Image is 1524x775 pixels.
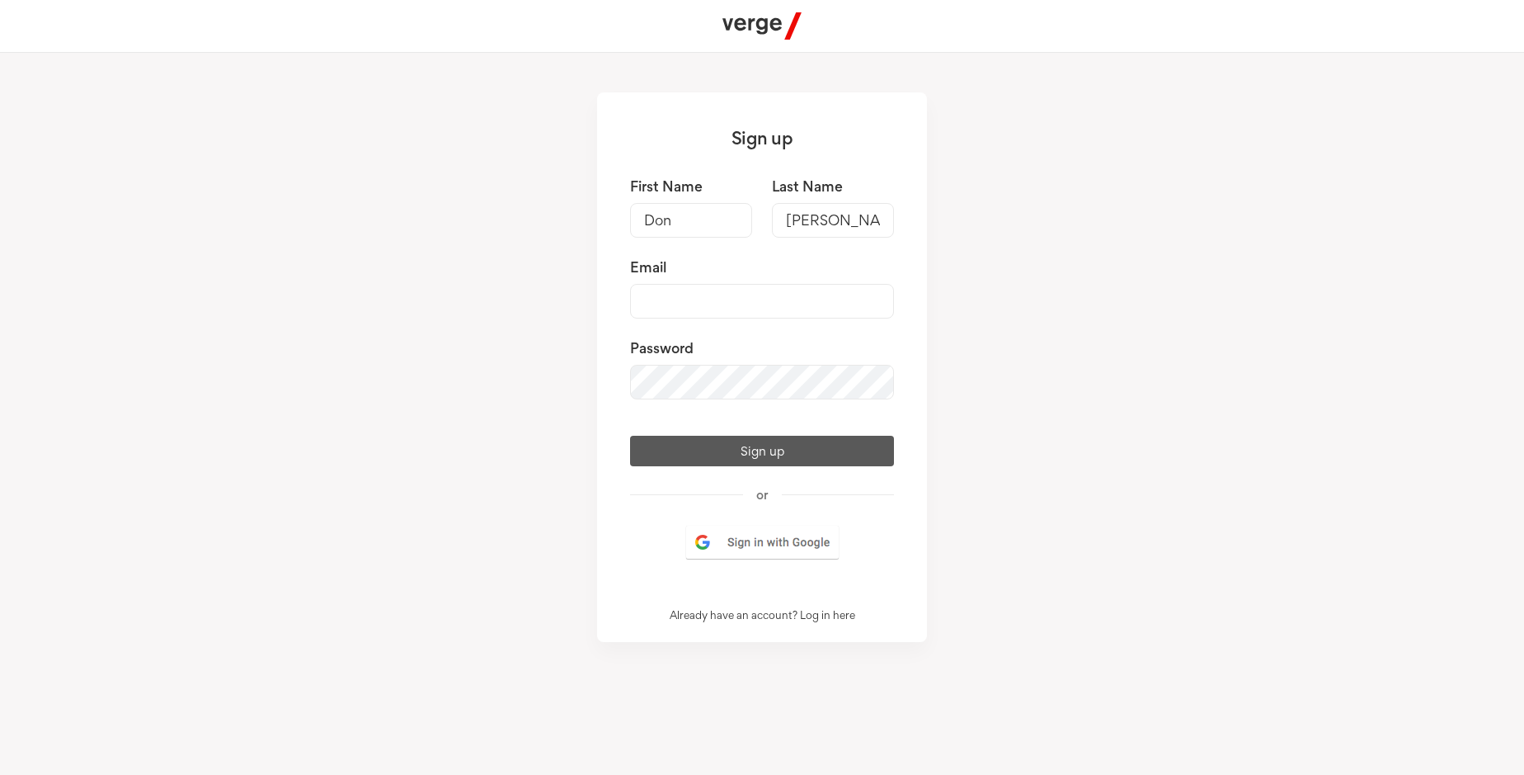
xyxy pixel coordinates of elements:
[684,523,841,561] img: google-sign-in.png
[630,258,894,277] label: Email
[722,12,802,40] img: Verge
[630,486,894,503] p: or
[630,177,752,196] label: First Name
[630,436,894,466] button: Sign up
[630,338,894,358] label: Password
[670,608,855,621] a: Already have an account? Log in here
[597,92,927,177] h3: Sign up
[772,177,894,196] label: Last Name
